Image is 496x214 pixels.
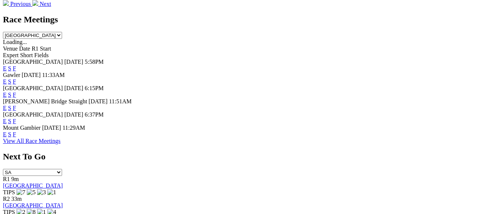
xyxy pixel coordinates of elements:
span: Gawler [3,72,20,78]
span: [DATE] [88,98,108,104]
a: View All Race Meetings [3,138,61,144]
span: 6:37PM [85,111,104,118]
span: Next [40,1,51,7]
span: [DATE] [64,59,83,65]
a: [GEOGRAPHIC_DATA] [3,182,63,189]
span: R1 Start [32,45,51,52]
span: [GEOGRAPHIC_DATA] [3,85,63,91]
a: Next [32,1,51,7]
a: S [8,118,11,124]
img: 7 [17,189,25,196]
span: [DATE] [64,111,83,118]
span: Date [19,45,30,52]
span: 11:33AM [42,72,65,78]
a: S [8,131,11,137]
span: [DATE] [22,72,41,78]
a: E [3,131,7,137]
img: 1 [47,189,56,196]
span: 6:15PM [85,85,104,91]
a: E [3,78,7,85]
a: E [3,65,7,71]
span: 33m [11,196,22,202]
span: 11:51AM [109,98,132,104]
span: Loading... [3,39,27,45]
h2: Race Meetings [3,15,493,25]
a: F [13,65,16,71]
span: R2 [3,196,10,202]
span: Mount Gambier [3,125,41,131]
span: Fields [34,52,48,58]
span: [GEOGRAPHIC_DATA] [3,111,63,118]
span: 9m [11,176,19,182]
span: [PERSON_NAME] Bridge Straight [3,98,87,104]
a: F [13,118,16,124]
span: 5:58PM [85,59,104,65]
a: F [13,131,16,137]
h2: Next To Go [3,152,493,162]
a: Previous [3,1,32,7]
span: Previous [10,1,31,7]
a: S [8,92,11,98]
span: R1 [3,176,10,182]
span: Short [20,52,33,58]
img: 5 [27,189,36,196]
a: E [3,118,7,124]
span: Expert [3,52,19,58]
span: TIPS [3,189,15,195]
span: [DATE] [42,125,61,131]
span: Venue [3,45,18,52]
img: 3 [37,189,46,196]
a: F [13,105,16,111]
span: 11:29AM [62,125,85,131]
a: E [3,92,7,98]
a: F [13,78,16,85]
span: [DATE] [64,85,83,91]
a: S [8,105,11,111]
span: [GEOGRAPHIC_DATA] [3,59,63,65]
a: S [8,78,11,85]
a: S [8,65,11,71]
a: F [13,92,16,98]
a: [GEOGRAPHIC_DATA] [3,202,63,209]
a: E [3,105,7,111]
